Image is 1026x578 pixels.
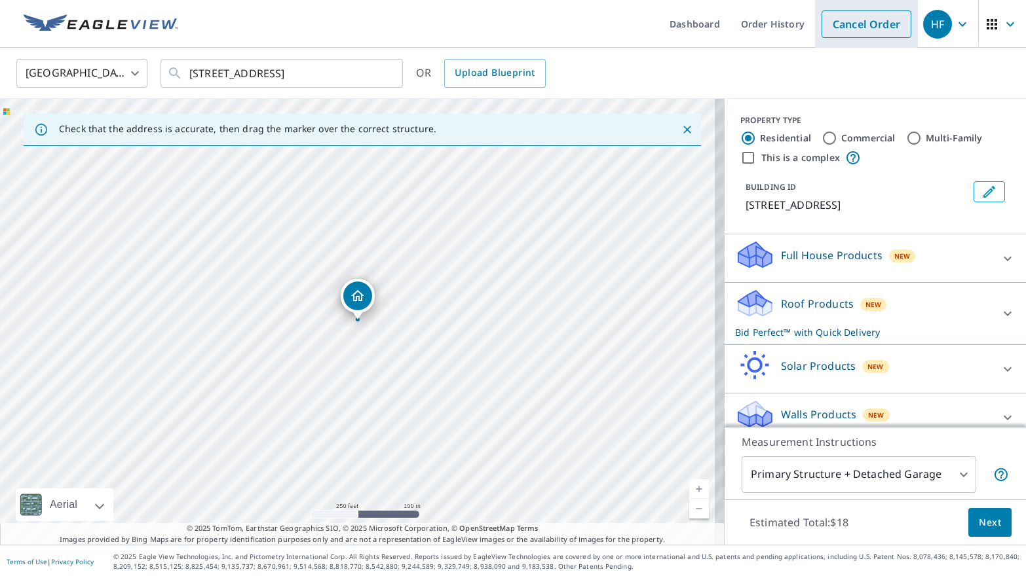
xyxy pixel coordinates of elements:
[746,197,968,213] p: [STREET_ADDRESS]
[894,251,911,261] span: New
[739,508,859,537] p: Estimated Total: $18
[968,508,1012,537] button: Next
[822,10,911,38] a: Cancel Order
[59,123,436,135] p: Check that the address is accurate, then drag the marker over the correct structure.
[867,361,884,372] span: New
[679,121,696,138] button: Close
[341,279,375,319] div: Dropped pin, building 1, Residential property, 2817 Madison St Hollywood, FL 33020
[113,552,1019,571] p: © 2025 Eagle View Technologies, Inc. and Pictometry International Corp. All Rights Reserved. Repo...
[742,434,1009,450] p: Measurement Instructions
[16,55,147,92] div: [GEOGRAPHIC_DATA]
[735,399,1016,436] div: Walls ProductsNew
[735,288,1016,339] div: Roof ProductsNewBid Perfect™ with Quick Delivery
[689,479,709,499] a: Current Level 17, Zoom In
[689,499,709,518] a: Current Level 17, Zoom Out
[781,296,854,312] p: Roof Products
[444,59,545,88] a: Upload Blueprint
[841,132,896,145] label: Commercial
[979,515,1001,531] span: Next
[517,523,539,533] a: Terms
[740,115,1010,126] div: PROPERTY TYPE
[735,240,1016,277] div: Full House ProductsNew
[761,151,840,164] label: This is a complex
[926,132,983,145] label: Multi-Family
[742,456,976,493] div: Primary Structure + Detached Garage
[781,247,883,263] p: Full House Products
[7,557,47,566] a: Terms of Use
[455,65,535,81] span: Upload Blueprint
[7,558,94,566] p: |
[735,325,992,339] p: Bid Perfect™ with Quick Delivery
[746,181,796,192] p: BUILDING ID
[760,132,811,145] label: Residential
[187,523,539,534] span: © 2025 TomTom, Earthstar Geographics SIO, © 2025 Microsoft Corporation, ©
[865,299,882,310] span: New
[51,557,94,566] a: Privacy Policy
[781,358,856,374] p: Solar Products
[923,10,952,39] div: HF
[781,406,856,422] p: Walls Products
[735,350,1016,388] div: Solar ProductsNew
[16,488,113,521] div: Aerial
[416,59,546,88] div: OR
[993,467,1009,482] span: Your report will include the primary structure and a detached garage if one exists.
[24,14,178,34] img: EV Logo
[974,181,1005,202] button: Edit building 1
[868,410,884,420] span: New
[459,523,514,533] a: OpenStreetMap
[46,488,81,521] div: Aerial
[189,55,376,92] input: Search by address or latitude-longitude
